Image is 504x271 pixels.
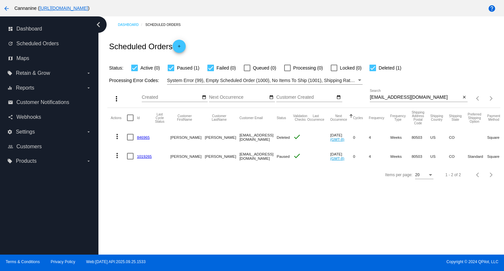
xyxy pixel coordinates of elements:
[330,147,353,166] mat-cell: [DATE]
[8,26,13,31] i: dashboard
[430,128,449,147] mat-cell: US
[8,97,91,108] a: email Customer Notifications
[8,115,13,120] i: share
[8,24,91,34] a: dashboard Dashboard
[137,116,139,120] button: Change sorting for Id
[8,112,91,122] a: share Webhooks
[8,38,91,49] a: update Scheduled Orders
[177,64,199,72] span: Paused (1)
[51,260,75,264] a: Privacy Policy
[7,85,12,91] i: equalizer
[113,133,121,140] mat-icon: more_vert
[113,95,120,103] mat-icon: more_vert
[6,260,40,264] a: Terms & Conditions
[307,114,325,121] button: Change sorting for LastOccurrenceUtc
[330,114,347,121] button: Change sorting for NextOccurrenceUtc
[93,19,104,30] i: chevron_left
[109,65,123,71] span: Status:
[8,41,13,46] i: update
[16,144,42,150] span: Customers
[276,95,335,100] input: Customer Created
[8,53,91,64] a: map Maps
[293,133,301,141] mat-icon: check
[205,128,239,147] mat-cell: [PERSON_NAME]
[330,128,353,147] mat-cell: [DATE]
[487,114,500,121] button: Change sorting for PaymentMethod.Type
[137,154,152,158] a: 1019265
[170,128,205,147] mat-cell: [PERSON_NAME]
[8,141,91,152] a: people_outline Customers
[411,111,424,125] button: Change sorting for ShippingPostcode
[269,95,274,100] mat-icon: date_range
[472,92,485,105] button: Previous page
[16,26,42,32] span: Dashboard
[240,116,263,120] button: Change sorting for CustomerEmail
[113,152,121,159] mat-icon: more_vert
[415,173,419,177] span: 20
[86,260,146,264] a: Web:[DATE] API:2025.09.25.1533
[7,71,12,76] i: local_offer
[140,64,160,72] span: Active (0)
[145,20,186,30] a: Scheduled Orders
[293,108,307,128] mat-header-cell: Validation Checks
[468,147,487,166] mat-cell: Standard
[390,147,411,166] mat-cell: Weeks
[485,92,498,105] button: Next page
[488,5,496,12] mat-icon: help
[277,116,286,120] button: Change sorting for Status
[16,129,35,135] span: Settings
[330,156,344,160] a: (GMT-8)
[390,128,411,147] mat-cell: Weeks
[86,129,91,135] i: arrow_drop_down
[8,56,13,61] i: map
[16,55,29,61] span: Maps
[16,114,41,120] span: Webhooks
[462,95,467,100] mat-icon: close
[390,114,406,121] button: Change sorting for FrequencyType
[16,41,59,47] span: Scheduled Orders
[16,99,69,105] span: Customer Notifications
[277,154,289,158] span: Paused
[353,147,369,166] mat-cell: 0
[155,113,164,123] button: Change sorting for LastProcessingCycleId
[118,20,145,30] a: Dashboard
[3,5,10,12] mat-icon: arrow_back
[385,173,412,177] div: Items per page:
[205,114,233,121] button: Change sorting for CustomerLastName
[472,168,485,181] button: Previous page
[353,116,363,120] button: Change sorting for Cycles
[379,64,401,72] span: Deleted (1)
[445,173,461,177] div: 1 - 2 of 2
[253,64,276,72] span: Queued (0)
[449,128,468,147] mat-cell: CO
[16,158,36,164] span: Products
[277,135,290,139] span: Deleted
[369,116,384,120] button: Change sorting for Frequency
[8,100,13,105] i: email
[293,64,323,72] span: Processing (0)
[336,95,341,100] mat-icon: date_range
[449,114,462,121] button: Change sorting for ShippingState
[175,44,183,52] mat-icon: add
[370,95,461,100] input: Search
[258,260,498,264] span: Copyright © 2024 QPilot, LLC
[137,135,150,139] a: 846965
[109,78,159,83] span: Processing Error Codes:
[8,144,13,149] i: people_outline
[240,128,277,147] mat-cell: [EMAIL_ADDRESS][DOMAIN_NAME]
[430,114,443,121] button: Change sorting for ShippingCountry
[14,6,90,11] span: Cannanine ( )
[170,114,199,121] button: Change sorting for CustomerFirstName
[240,147,277,166] mat-cell: [EMAIL_ADDRESS][DOMAIN_NAME]
[415,173,433,177] mat-select: Items per page:
[86,71,91,76] i: arrow_drop_down
[111,108,127,128] mat-header-cell: Actions
[209,95,268,100] input: Next Occurrence
[461,94,468,101] button: Clear
[430,147,449,166] mat-cell: US
[16,85,34,91] span: Reports
[411,128,430,147] mat-cell: 80503
[170,147,205,166] mat-cell: [PERSON_NAME]
[340,64,362,72] span: Locked (0)
[411,147,430,166] mat-cell: 80503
